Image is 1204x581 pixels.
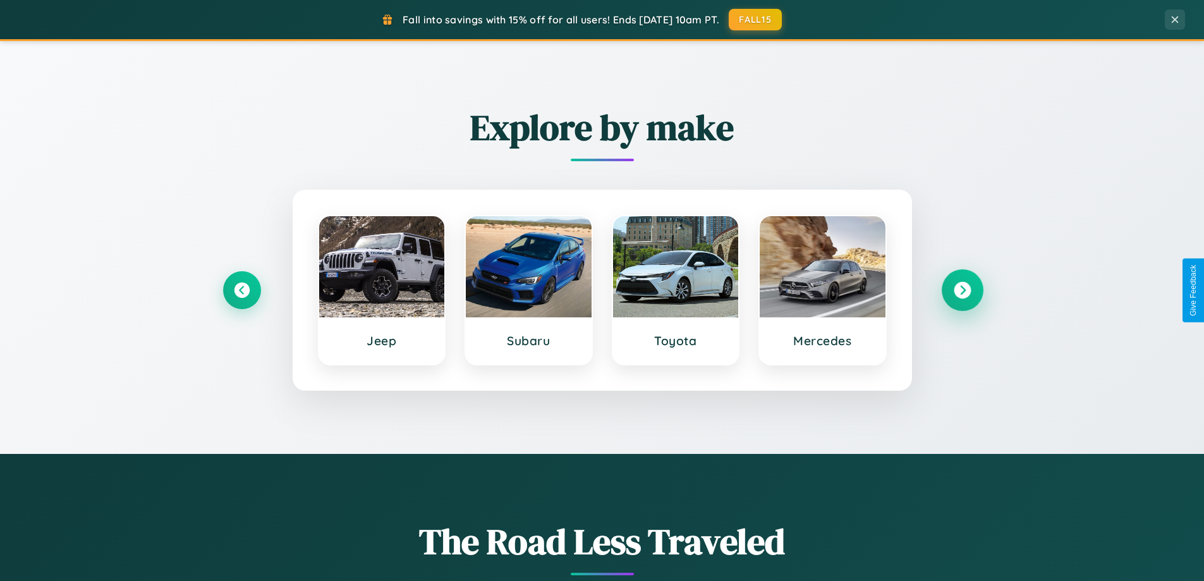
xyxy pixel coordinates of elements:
[403,13,719,26] span: Fall into savings with 15% off for all users! Ends [DATE] 10am PT.
[729,9,782,30] button: FALL15
[332,333,432,348] h3: Jeep
[478,333,579,348] h3: Subaru
[223,103,982,152] h2: Explore by make
[772,333,873,348] h3: Mercedes
[223,517,982,566] h1: The Road Less Traveled
[1189,265,1198,316] div: Give Feedback
[626,333,726,348] h3: Toyota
